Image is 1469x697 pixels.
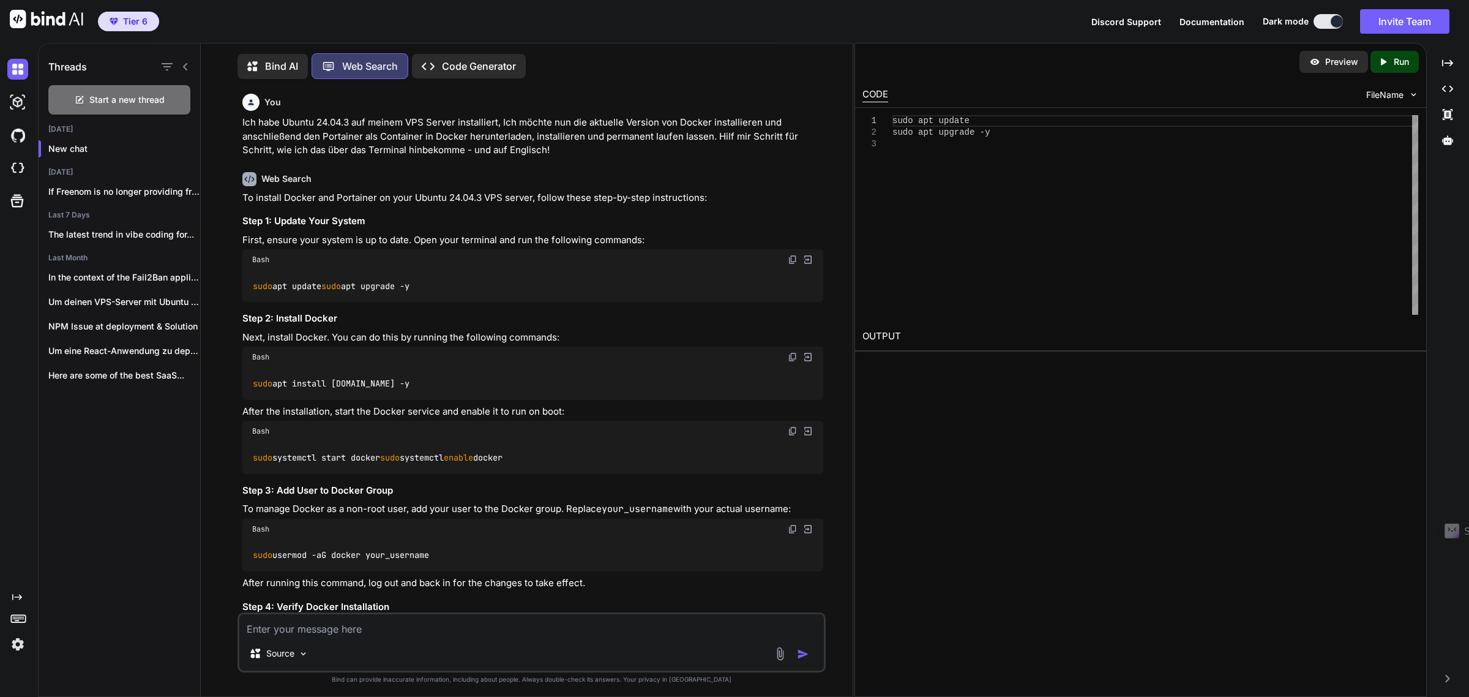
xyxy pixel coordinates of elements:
img: Open in Browser [802,524,813,535]
button: premiumTier 6 [98,12,159,31]
img: githubDark [7,125,28,146]
img: attachment [773,647,787,661]
img: Open in Browser [802,254,813,265]
h2: Last 7 Days [39,210,200,220]
p: Code Generator [442,59,516,73]
span: sudo [253,378,272,389]
span: Bash [252,352,269,362]
p: After running this command, log out and back in for the changes to take effect. [242,576,824,590]
h2: [DATE] [39,124,200,134]
h1: Threads [48,59,87,74]
h3: Step 2: Install Docker [242,312,824,326]
span: sudo [321,281,341,292]
p: Preview [1325,56,1358,68]
p: Web Search [342,59,398,73]
p: New chat [48,143,200,155]
img: copy [788,524,798,534]
p: Um eine React-Anwendung zu deployen, insbesondere wenn... [48,345,200,357]
div: 3 [862,138,877,150]
p: NPM Issue at deployment & Solution [48,320,200,333]
span: sudo [253,281,272,292]
img: darkAi-studio [7,92,28,113]
span: sudo [380,452,400,463]
img: cloudideIcon [7,158,28,179]
div: 2 [862,127,877,138]
img: Open in Browser [802,426,813,437]
h2: Last Month [39,253,200,263]
p: Next, install Docker. You can do this by running the following commands: [242,331,824,345]
p: Bind can provide inaccurate information, including about people. Always double-check its answers.... [237,675,826,684]
button: Invite Team [1360,9,1449,34]
div: CODE [862,88,888,102]
p: Run [1394,56,1409,68]
p: Here are some of the best SaaS... [48,369,200,382]
span: Discord Support [1091,17,1161,27]
h3: Step 3: Add User to Docker Group [242,484,824,498]
h2: OUTPUT [855,322,1426,351]
span: sudo apt update [892,116,970,126]
code: your_username [602,503,673,515]
code: systemctl start docker systemctl docker [252,451,504,464]
img: Pick Models [298,649,308,659]
div: 1 [862,115,877,127]
p: First, ensure your system is up to date. Open your terminal and run the following commands: [242,233,824,247]
img: premium [110,18,118,25]
p: To manage Docker as a non-root user, add your user to the Docker group. Replace with your actual ... [242,502,824,516]
img: preview [1309,56,1320,67]
p: Um deinen VPS-Server mit Ubuntu 24.04 für... [48,296,200,308]
h6: You [264,96,281,108]
img: settings [7,634,28,655]
span: FileName [1366,89,1404,101]
p: To install Docker and Portainer on your Ubuntu 24.04.3 VPS server, follow these step-by-step inst... [242,191,824,205]
p: Ich habe Ubuntu 24.04.3 auf meinem VPS Server installiert, Ich möchte nun die aktuelle Version vo... [242,116,824,157]
p: Source [266,647,294,660]
h3: Step 4: Verify Docker Installation [242,600,824,614]
code: apt update apt upgrade -y [252,280,411,293]
img: icon [797,648,809,660]
h6: Web Search [261,173,312,185]
span: Tier 6 [123,15,148,28]
span: Documentation [1179,17,1244,27]
span: enable [444,452,473,463]
p: If Freenom is no longer providing free... [48,186,200,198]
img: Open in Browser [802,352,813,363]
h2: [DATE] [39,167,200,177]
img: copy [788,255,798,265]
button: Discord Support [1091,15,1161,28]
h3: Step 1: Update Your System [242,214,824,228]
span: Bash [252,255,269,265]
code: usermod -aG docker your_username [252,549,430,562]
p: The latest trend in vibe coding for... [48,228,200,241]
p: Bind AI [265,59,298,73]
img: copy [788,352,798,362]
img: chevron down [1408,89,1419,100]
img: Bind AI [10,10,83,28]
span: sudo [253,550,272,561]
span: Bash [252,524,269,534]
p: In the context of the Fail2Ban application,... [48,271,200,284]
span: Dark mode [1263,15,1309,28]
span: sudo [253,452,272,463]
img: darkChat [7,59,28,80]
span: Start a new thread [89,94,165,106]
span: Bash [252,426,269,436]
img: copy [788,426,798,436]
button: Documentation [1179,15,1244,28]
span: sudo apt upgrade -y [892,127,990,137]
code: apt install [DOMAIN_NAME] -y [252,377,411,390]
p: After the installation, start the Docker service and enable it to run on boot: [242,405,824,419]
